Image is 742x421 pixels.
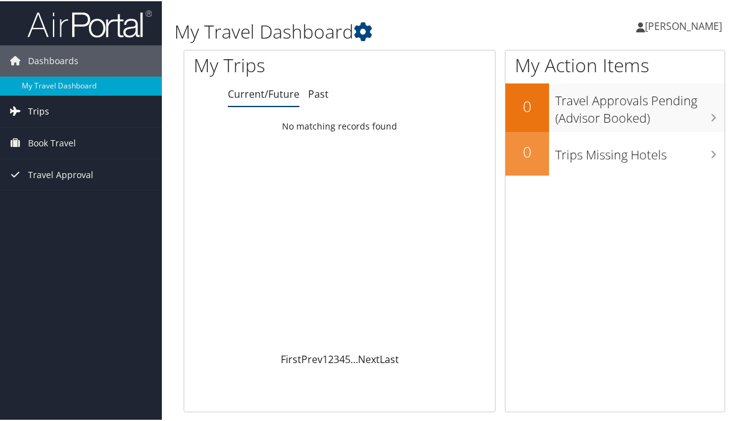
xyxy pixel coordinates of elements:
[555,85,725,126] h3: Travel Approvals Pending (Advisor Booked)
[334,351,339,365] a: 3
[358,351,380,365] a: Next
[28,95,49,126] span: Trips
[339,351,345,365] a: 4
[228,86,299,100] a: Current/Future
[505,140,549,161] h2: 0
[184,114,495,136] td: No matching records found
[27,8,152,37] img: airportal-logo.png
[28,44,78,75] span: Dashboards
[345,351,350,365] a: 5
[28,158,93,189] span: Travel Approval
[301,351,322,365] a: Prev
[505,95,549,116] h2: 0
[350,351,358,365] span: …
[174,17,548,44] h1: My Travel Dashboard
[505,131,725,174] a: 0Trips Missing Hotels
[308,86,329,100] a: Past
[645,18,722,32] span: [PERSON_NAME]
[505,82,725,130] a: 0Travel Approvals Pending (Advisor Booked)
[322,351,328,365] a: 1
[194,51,356,77] h1: My Trips
[281,351,301,365] a: First
[328,351,334,365] a: 2
[636,6,735,44] a: [PERSON_NAME]
[380,351,399,365] a: Last
[555,139,725,163] h3: Trips Missing Hotels
[28,126,76,158] span: Book Travel
[505,51,725,77] h1: My Action Items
